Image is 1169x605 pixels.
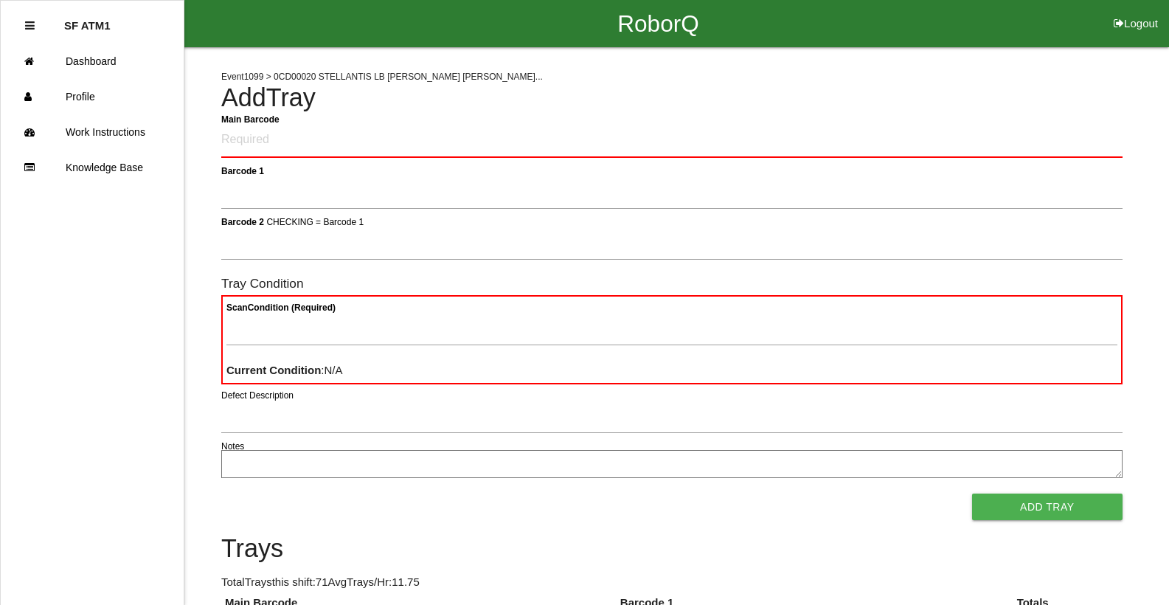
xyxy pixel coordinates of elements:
[221,123,1123,158] input: Required
[226,364,321,376] b: Current Condition
[226,364,343,376] span: : N/A
[1,114,184,150] a: Work Instructions
[221,216,264,227] b: Barcode 2
[1,44,184,79] a: Dashboard
[221,574,1123,591] p: Total Trays this shift: 71 Avg Trays /Hr: 11.75
[221,389,294,402] label: Defect Description
[221,114,280,124] b: Main Barcode
[221,72,543,82] span: Event 1099 > 0CD00020 STELLANTIS LB [PERSON_NAME] [PERSON_NAME]...
[221,277,1123,291] h6: Tray Condition
[64,8,111,32] p: SF ATM1
[972,494,1123,520] button: Add Tray
[25,8,35,44] div: Close
[1,79,184,114] a: Profile
[221,440,244,453] label: Notes
[221,84,1123,112] h4: Add Tray
[266,216,364,227] span: CHECKING = Barcode 1
[221,535,1123,563] h4: Trays
[1,150,184,185] a: Knowledge Base
[221,165,264,176] b: Barcode 1
[226,302,336,313] b: Scan Condition (Required)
